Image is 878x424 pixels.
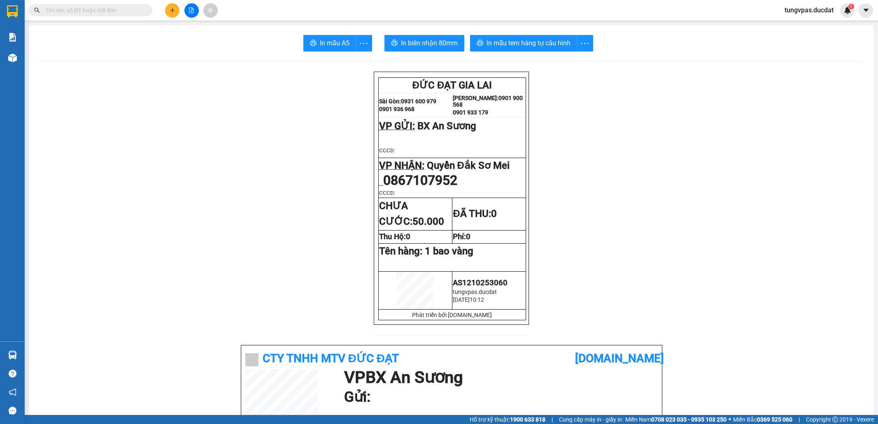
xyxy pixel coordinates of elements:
[453,289,497,295] span: tungvpas.ducdat
[625,415,727,424] span: Miền Nam
[379,160,424,171] span: VP NHẬN:
[559,415,623,424] span: Cung cấp máy in - giấy in:
[8,351,17,359] img: warehouse-icon
[8,33,17,42] img: solution-icon
[470,415,545,424] span: Hỗ trợ kỹ thuật:
[733,415,792,424] span: Miền Bắc
[379,200,444,227] strong: CHƯA CƯỚC:
[453,278,508,287] span: AS1210253060
[453,232,470,241] strong: Phí:
[383,172,457,188] span: 0867107952
[850,4,852,9] span: 1
[862,7,870,14] span: caret-down
[401,38,458,48] span: In biên nhận 80mm
[466,232,470,241] span: 0
[9,370,16,377] span: question-circle
[552,415,553,424] span: |
[859,3,873,18] button: caret-down
[9,388,16,396] span: notification
[417,120,476,132] span: BX An Sương
[303,35,356,51] button: printerIn mẫu A5
[425,245,473,257] span: 1 bao vàng
[510,416,545,423] strong: 1900 633 818
[384,35,464,51] button: printerIn biên nhận 80mm
[379,190,395,196] span: CCCD:
[34,7,40,13] span: search
[757,416,792,423] strong: 0369 525 060
[203,3,218,18] button: aim
[401,98,436,105] strong: 0931 600 979
[379,147,395,154] span: CCCD:
[412,216,444,227] span: 50.000
[453,95,498,101] strong: [PERSON_NAME]:
[391,40,398,47] span: printer
[378,310,526,320] td: Phát triển bởi [DOMAIN_NAME]
[453,208,496,219] strong: ĐÃ THU:
[184,3,199,18] button: file-add
[844,7,851,14] img: icon-new-feature
[470,296,484,303] span: 10:12
[477,40,483,47] span: printer
[379,232,410,241] strong: Thu Hộ:
[45,6,142,15] input: Tìm tên, số ĐT hoặc mã đơn
[778,5,840,15] span: tungvpas.ducdat
[379,106,415,112] strong: 0901 936 968
[344,386,654,408] h1: Gửi:
[453,109,488,116] strong: 0901 933 179
[379,245,473,257] span: Tên hàng:
[9,407,16,415] span: message
[577,35,593,51] button: more
[470,35,577,51] button: printerIn mẫu tem hàng tự cấu hình
[344,369,654,386] h1: VP BX An Sương
[848,4,854,9] sup: 1
[7,5,18,18] img: logo-vxr
[320,38,349,48] span: In mẫu A5
[8,54,17,62] img: warehouse-icon
[165,3,179,18] button: plus
[575,352,664,365] b: [DOMAIN_NAME]
[406,232,410,241] span: 0
[427,160,510,171] span: Quyển Đắk Sơ Mei
[729,418,731,421] span: ⚪️
[379,120,415,132] span: VP GỬI:
[487,38,571,48] span: In mẫu tem hàng tự cấu hình
[310,40,317,47] span: printer
[577,38,593,49] span: more
[453,95,523,108] strong: 0901 900 568
[453,296,470,303] span: [DATE]
[651,416,727,423] strong: 0708 023 035 - 0935 103 250
[412,79,492,91] span: ĐỨC ĐẠT GIA LAI
[207,7,213,13] span: aim
[832,417,838,422] span: copyright
[170,7,175,13] span: plus
[491,208,497,219] span: 0
[379,98,401,105] strong: Sài Gòn:
[356,35,372,51] button: more
[356,38,372,49] span: more
[263,352,399,365] b: CTy TNHH MTV ĐỨC ĐẠT
[189,7,194,13] span: file-add
[799,415,800,424] span: |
